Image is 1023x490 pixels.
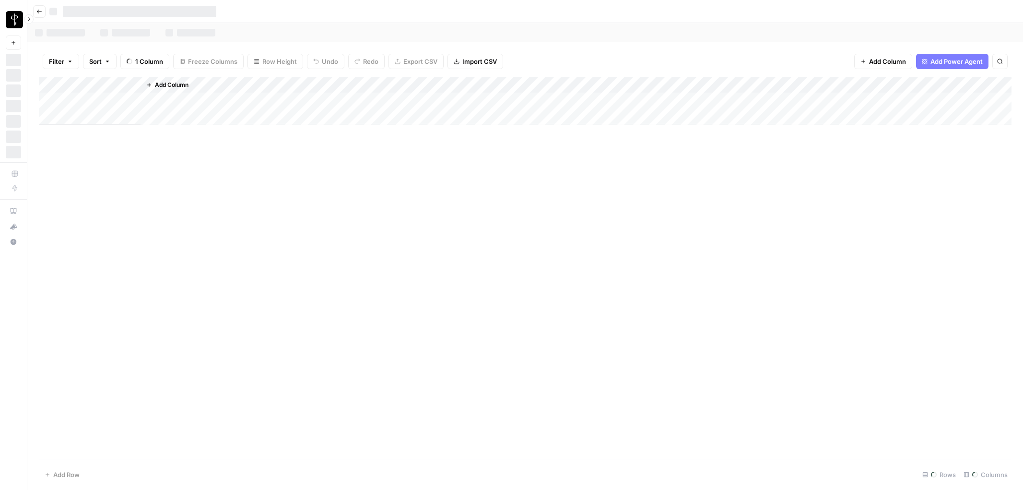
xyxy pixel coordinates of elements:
[39,467,85,482] button: Add Row
[348,54,385,69] button: Redo
[6,234,21,250] button: Help + Support
[6,8,21,32] button: Workspace: LP Production Workloads
[120,54,169,69] button: 1 Column
[89,57,102,66] span: Sort
[142,79,192,91] button: Add Column
[135,57,163,66] span: 1 Column
[918,467,960,482] div: Rows
[960,467,1011,482] div: Columns
[6,203,21,219] a: AirOps Academy
[173,54,244,69] button: Freeze Columns
[49,57,64,66] span: Filter
[247,54,303,69] button: Row Height
[363,57,378,66] span: Redo
[447,54,503,69] button: Import CSV
[854,54,912,69] button: Add Column
[916,54,988,69] button: Add Power Agent
[388,54,444,69] button: Export CSV
[6,219,21,234] button: What's new?
[869,57,906,66] span: Add Column
[155,81,188,89] span: Add Column
[6,11,23,28] img: LP Production Workloads Logo
[188,57,237,66] span: Freeze Columns
[83,54,117,69] button: Sort
[43,54,79,69] button: Filter
[307,54,344,69] button: Undo
[462,57,497,66] span: Import CSV
[322,57,338,66] span: Undo
[403,57,437,66] span: Export CSV
[262,57,297,66] span: Row Height
[930,57,983,66] span: Add Power Agent
[53,470,80,479] span: Add Row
